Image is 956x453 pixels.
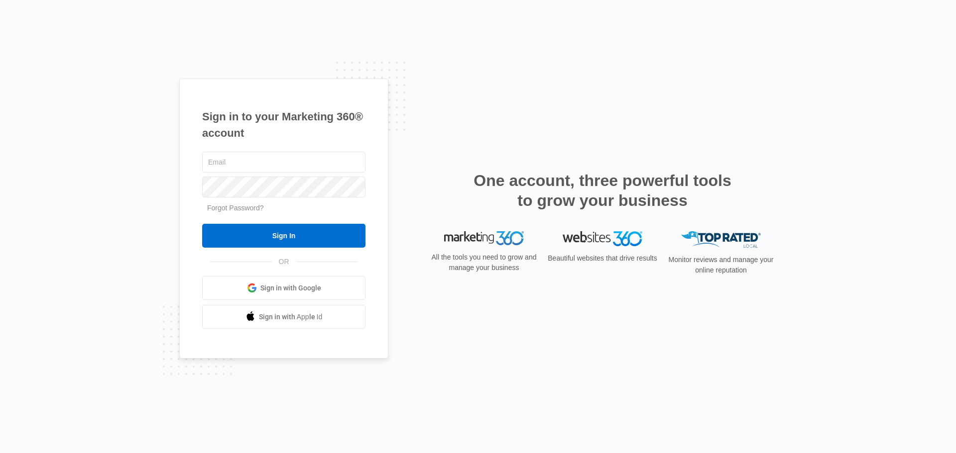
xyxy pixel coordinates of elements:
[428,252,540,273] p: All the tools you need to grow and manage your business
[202,152,365,173] input: Email
[272,257,296,267] span: OR
[665,255,777,275] p: Monitor reviews and manage your online reputation
[471,171,734,210] h2: One account, three powerful tools to grow your business
[260,283,321,293] span: Sign in with Google
[202,108,365,141] h1: Sign in to your Marketing 360® account
[207,204,264,212] a: Forgot Password?
[202,305,365,329] a: Sign in with Apple Id
[202,276,365,300] a: Sign in with Google
[259,312,323,322] span: Sign in with Apple Id
[444,231,524,245] img: Marketing 360
[202,224,365,248] input: Sign In
[563,231,642,246] img: Websites 360
[547,253,658,264] p: Beautiful websites that drive results
[681,231,761,248] img: Top Rated Local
